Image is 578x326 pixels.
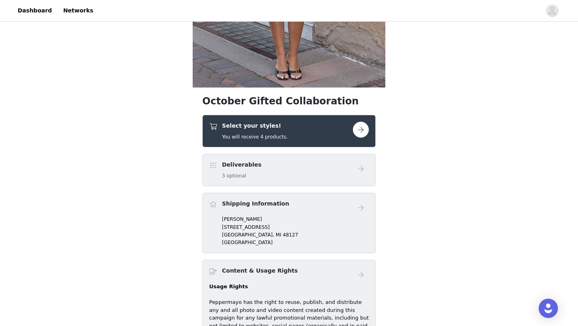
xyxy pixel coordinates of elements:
span: MI [276,232,281,238]
h4: Shipping Information [222,200,289,208]
strong: Usage Rights [209,283,248,289]
div: Open Intercom Messenger [539,299,558,318]
p: [STREET_ADDRESS] [222,224,369,231]
h5: 3 optional [222,172,261,179]
p: [PERSON_NAME] [222,216,369,223]
h4: Deliverables [222,161,261,169]
span: 48127 [283,232,298,238]
div: Select your styles! [202,115,376,147]
h5: You will receive 4 products. [222,133,287,141]
div: avatar [548,4,556,17]
h4: Content & Usage Rights [222,267,298,275]
div: Deliverables [202,154,376,186]
h4: Select your styles! [222,122,287,130]
span: [GEOGRAPHIC_DATA], [222,232,274,238]
p: [GEOGRAPHIC_DATA] [222,239,369,246]
h1: October Gifted Collaboration [202,94,376,108]
div: Shipping Information [202,193,376,253]
a: Networks [58,2,98,20]
a: Dashboard [13,2,57,20]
